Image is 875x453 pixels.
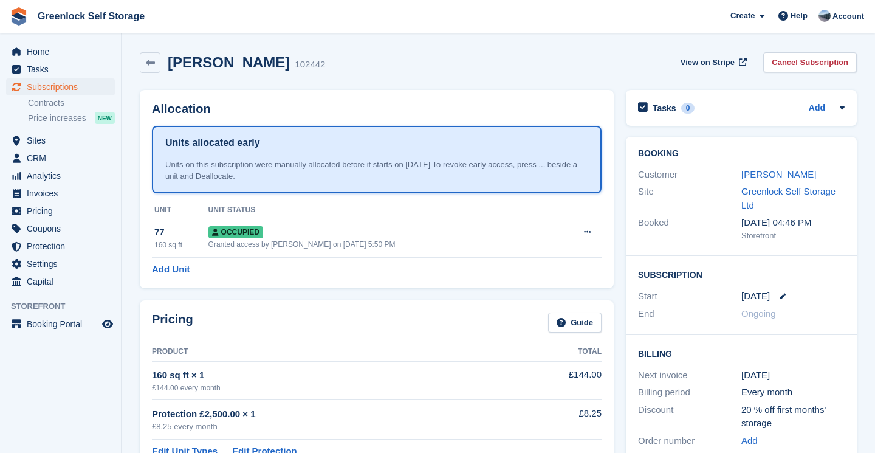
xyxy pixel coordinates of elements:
[165,159,588,182] div: Units on this subscription were manually allocated before it starts on [DATE] To revoke early acc...
[518,400,602,440] td: £8.25
[6,255,115,272] a: menu
[27,43,100,60] span: Home
[638,307,741,321] div: End
[638,168,741,182] div: Customer
[791,10,808,22] span: Help
[27,273,100,290] span: Capital
[741,169,816,179] a: [PERSON_NAME]
[741,186,836,210] a: Greenlock Self Storage Ltd
[818,10,831,22] img: Jamie Hamilton
[27,167,100,184] span: Analytics
[27,220,100,237] span: Coupons
[27,150,100,167] span: CRM
[6,132,115,149] a: menu
[638,347,845,359] h2: Billing
[741,216,845,230] div: [DATE] 04:46 PM
[638,386,741,399] div: Billing period
[152,382,518,393] div: £144.00 every month
[6,185,115,202] a: menu
[154,226,208,240] div: 77
[638,289,741,303] div: Start
[152,421,518,433] div: £8.25 every month
[653,103,676,114] h2: Tasks
[741,230,845,242] div: Storefront
[638,185,741,212] div: Site
[95,112,115,124] div: NEW
[11,300,121,313] span: Storefront
[6,150,115,167] a: menu
[165,136,260,150] h1: Units allocated early
[741,386,845,399] div: Every month
[10,7,28,26] img: stora-icon-8386f47178a22dfd0bd8f6a31ec36ba5ce8667c1dd55bd0f319d3a0aa187defe.svg
[518,361,602,399] td: £144.00
[27,238,100,255] span: Protection
[152,102,602,116] h2: Allocation
[27,185,100,202] span: Invoices
[6,167,115,184] a: menu
[638,149,845,159] h2: Booking
[27,255,100,272] span: Settings
[6,273,115,290] a: menu
[741,403,845,431] div: 20 % off first months' storage
[741,434,758,448] a: Add
[730,10,755,22] span: Create
[6,78,115,95] a: menu
[638,434,741,448] div: Order number
[518,342,602,362] th: Total
[152,263,190,277] a: Add Unit
[152,407,518,421] div: Protection £2,500.00 × 1
[741,368,845,382] div: [DATE]
[208,201,555,220] th: Unit Status
[28,111,115,125] a: Price increases NEW
[6,220,115,237] a: menu
[763,52,857,72] a: Cancel Subscription
[28,97,115,109] a: Contracts
[676,52,749,72] a: View on Stripe
[548,313,602,333] a: Guide
[152,201,208,220] th: Unit
[638,268,845,280] h2: Subscription
[33,6,149,26] a: Greenlock Self Storage
[152,368,518,382] div: 160 sq ft × 1
[6,202,115,220] a: menu
[741,308,776,319] span: Ongoing
[27,132,100,149] span: Sites
[27,316,100,333] span: Booking Portal
[27,202,100,220] span: Pricing
[6,238,115,255] a: menu
[741,289,770,303] time: 2025-09-04 23:00:00 UTC
[681,57,735,69] span: View on Stripe
[154,240,208,251] div: 160 sq ft
[28,112,86,124] span: Price increases
[809,102,825,116] a: Add
[152,342,518,362] th: Product
[6,316,115,333] a: menu
[27,61,100,78] span: Tasks
[6,61,115,78] a: menu
[208,239,555,250] div: Granted access by [PERSON_NAME] on [DATE] 5:50 PM
[168,54,290,71] h2: [PERSON_NAME]
[295,58,325,72] div: 102442
[638,368,741,382] div: Next invoice
[27,78,100,95] span: Subscriptions
[152,313,193,333] h2: Pricing
[208,226,263,238] span: Occupied
[6,43,115,60] a: menu
[638,216,741,241] div: Booked
[681,103,695,114] div: 0
[638,403,741,431] div: Discount
[832,10,864,22] span: Account
[100,317,115,331] a: Preview store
